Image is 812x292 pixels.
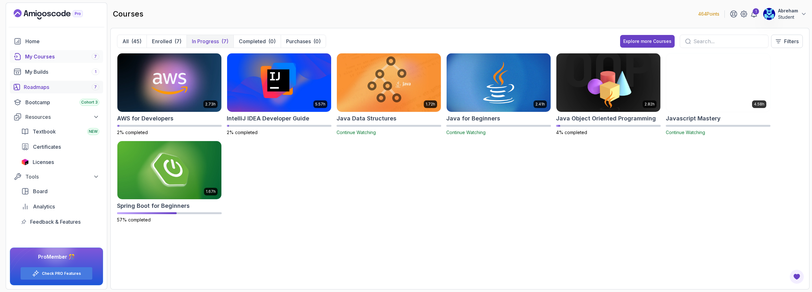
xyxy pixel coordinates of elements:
[268,37,276,45] div: (0)
[620,35,675,48] button: Explore more Courses
[315,102,325,107] p: 5.57h
[645,102,655,107] p: 2.82h
[763,8,775,20] img: user profile image
[227,130,258,135] span: 2% completed
[535,102,545,107] p: 2.41h
[239,37,266,45] p: Completed
[313,37,321,45] div: (0)
[337,53,441,136] a: Java Data Structures card1.72hJava Data StructuresContinue Watching
[14,9,97,19] a: Landing page
[89,129,98,134] span: NEW
[10,81,103,93] a: roadmaps
[95,69,96,74] span: 1
[21,159,29,165] img: jetbrains icon
[117,53,222,136] a: AWS for Developers card2.73hAWS for Developers2% completed
[25,37,99,45] div: Home
[117,130,148,135] span: 2% completed
[10,50,103,63] a: courses
[666,53,770,112] img: Javascript Mastery card
[33,128,56,135] span: Textbook
[25,113,99,121] div: Resources
[94,54,97,59] span: 7
[447,53,551,112] img: Java for Beginners card
[666,53,770,136] a: Javascript Mastery card4.58hJavascript MasteryContinue Watching
[778,14,798,20] p: Student
[117,141,222,223] a: Spring Boot for Beginners card1.67hSpring Boot for Beginners57% completed
[227,53,331,112] img: IntelliJ IDEA Developer Guide card
[556,53,660,112] img: Java Object Oriented Programming card
[10,171,103,182] button: Tools
[25,98,99,106] div: Bootcamp
[698,11,719,17] p: 464 Points
[205,102,216,107] p: 2.73h
[693,37,763,45] input: Search...
[227,114,309,123] h2: IntelliJ IDEA Developer Guide
[337,114,396,123] h2: Java Data Structures
[117,35,147,48] button: All(45)
[94,85,97,90] span: 7
[17,185,103,198] a: board
[784,37,799,45] p: Filters
[17,125,103,138] a: textbook
[131,37,141,45] div: (45)
[10,96,103,109] a: bootcamp
[192,37,219,45] p: In Progress
[25,53,99,60] div: My Courses
[152,37,172,45] p: Enrolled
[778,8,798,14] p: Abreham
[666,130,705,135] span: Continue Watching
[117,141,221,200] img: Spring Boot for Beginners card
[789,269,804,284] button: Open Feedback Button
[117,114,174,123] h2: AWS for Developers
[763,8,807,20] button: user profile imageAbrehamStudent
[117,217,151,222] span: 57% completed
[25,68,99,76] div: My Builds
[33,158,54,166] span: Licenses
[17,200,103,213] a: analytics
[221,37,228,45] div: (7)
[446,114,500,123] h2: Java for Beginners
[771,35,803,48] button: Filters
[426,102,435,107] p: 1.72h
[122,37,129,45] p: All
[117,53,221,112] img: AWS for Developers card
[42,271,81,276] a: Check PRO Features
[556,130,587,135] span: 4% completed
[17,215,103,228] a: feedback
[25,173,99,180] div: Tools
[754,102,764,107] p: 4.58h
[666,114,721,123] h2: Javascript Mastery
[81,100,98,105] span: Cohort 3
[286,37,311,45] p: Purchases
[147,35,187,48] button: Enrolled(7)
[281,35,326,48] button: Purchases(0)
[10,111,103,123] button: Resources
[17,156,103,168] a: licenses
[337,53,441,112] img: Java Data Structures card
[33,143,61,151] span: Certificates
[206,189,216,194] p: 1.67h
[556,114,656,123] h2: Java Object Oriented Programming
[10,35,103,48] a: home
[20,267,93,280] button: Check PRO Features
[750,10,758,18] a: 1
[233,35,281,48] button: Completed(0)
[33,203,55,210] span: Analytics
[446,53,551,136] a: Java for Beginners card2.41hJava for BeginnersContinue Watching
[33,187,48,195] span: Board
[623,38,671,44] div: Explore more Courses
[556,53,661,136] a: Java Object Oriented Programming card2.82hJava Object Oriented Programming4% completed
[337,130,376,135] span: Continue Watching
[446,130,486,135] span: Continue Watching
[187,35,233,48] button: In Progress(7)
[10,65,103,78] a: builds
[227,53,331,136] a: IntelliJ IDEA Developer Guide card5.57hIntelliJ IDEA Developer Guide2% completed
[174,37,181,45] div: (7)
[117,201,190,210] h2: Spring Boot for Beginners
[17,140,103,153] a: certificates
[30,218,81,226] span: Feedback & Features
[753,8,759,15] div: 1
[113,9,143,19] h2: courses
[24,83,99,91] div: Roadmaps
